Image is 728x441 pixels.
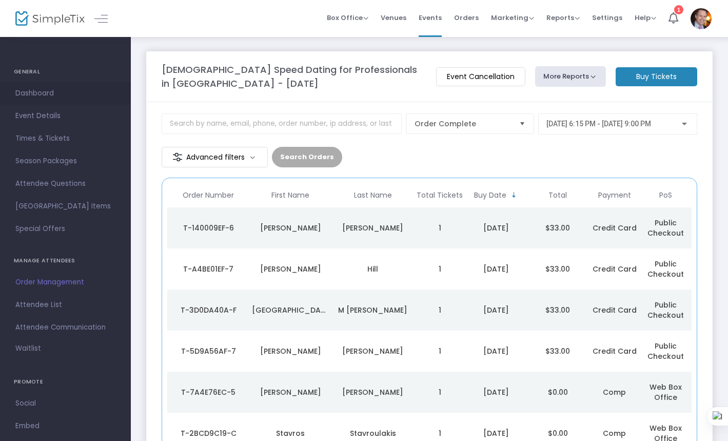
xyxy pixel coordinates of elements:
span: Public Checkout [647,300,684,320]
div: Isaac [252,387,329,397]
m-button: Event Cancellation [436,67,525,86]
div: 9/14/2025 [468,305,524,315]
div: T-3D0DA40A-F [170,305,247,315]
span: Credit Card [593,346,637,356]
div: 9/14/2025 [468,428,524,438]
span: [GEOGRAPHIC_DATA] Items [15,200,115,213]
span: Events [419,5,442,31]
h4: GENERAL [14,62,117,82]
div: T-A4BE01EF-7 [170,264,247,274]
div: Kyle [252,223,329,233]
span: Event Details [15,109,115,123]
div: Morrison [335,346,411,356]
span: Attendee List [15,298,115,312]
td: 1 [414,248,465,290]
input: Search by name, email, phone, order number, ip address, or last 4 digits of card [162,113,402,134]
div: T-2BCD9C19-C [170,428,247,438]
span: Public Checkout [647,341,684,361]
button: Select [515,114,529,133]
span: Comp [603,428,626,438]
m-button: Buy Tickets [616,67,697,86]
span: Credit Card [593,264,637,274]
div: Stavroulakis [335,428,411,438]
span: Embed [15,419,115,433]
span: Public Checkout [647,218,684,238]
div: Walding [335,223,411,233]
div: 9/14/2025 [468,346,524,356]
h4: MANAGE ATTENDEES [14,251,117,271]
span: Order Management [15,276,115,289]
td: $33.00 [527,290,588,331]
span: Help [635,13,656,23]
span: Special Offers [15,222,115,236]
span: Credit Card [593,223,637,233]
div: 9/14/2025 [468,264,524,274]
td: $33.00 [527,331,588,372]
div: 9/15/2025 [468,223,524,233]
span: Reports [546,13,580,23]
span: Last Name [354,191,392,200]
div: Hill [335,264,411,274]
div: Devon [252,305,329,315]
td: $33.00 [527,207,588,248]
span: Order Complete [415,119,511,129]
span: Season Packages [15,155,115,168]
span: [DATE] 6:15 PM - [DATE] 9:00 PM [546,120,651,128]
span: First Name [271,191,309,200]
span: Payment [598,191,631,200]
span: Orders [454,5,479,31]
td: $33.00 [527,248,588,290]
div: T-5D9A56AF-7 [170,346,247,356]
td: $0.00 [527,372,588,413]
div: Stavros [252,428,329,438]
h4: PROMOTE [14,372,117,392]
span: Times & Tickets [15,132,115,145]
span: Total [548,191,567,200]
div: Kevin [252,264,329,274]
div: 9/14/2025 [468,387,524,397]
th: Total Tickets [414,183,465,207]
span: Web Box Office [650,382,682,402]
div: T-7A4E76EC-5 [170,387,247,397]
div: Gary [252,346,329,356]
td: 1 [414,331,465,372]
div: T-140009EF-6 [170,223,247,233]
button: More Reports [535,66,606,87]
span: Public Checkout [647,259,684,279]
span: Venues [381,5,406,31]
span: Sortable [510,191,518,199]
span: Social [15,397,115,410]
span: Waitlist [15,343,41,354]
div: 1 [674,5,683,14]
img: filter [172,152,183,162]
span: Order Number [183,191,234,200]
m-panel-title: [DEMOGRAPHIC_DATA] Speed Dating for Professionals in [GEOGRAPHIC_DATA] - [DATE] [162,63,426,90]
span: Dashboard [15,87,115,100]
div: M Chisholm [335,305,411,315]
td: 1 [414,290,465,331]
span: PoS [659,191,672,200]
span: Marketing [491,13,534,23]
span: Comp [603,387,626,397]
div: Parker [335,387,411,397]
m-button: Advanced filters [162,147,268,167]
span: Buy Date [474,191,506,200]
span: Credit Card [593,305,637,315]
span: Attendee Questions [15,177,115,190]
span: Box Office [327,13,368,23]
span: Attendee Communication [15,321,115,334]
span: Settings [592,5,622,31]
td: 1 [414,372,465,413]
td: 1 [414,207,465,248]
